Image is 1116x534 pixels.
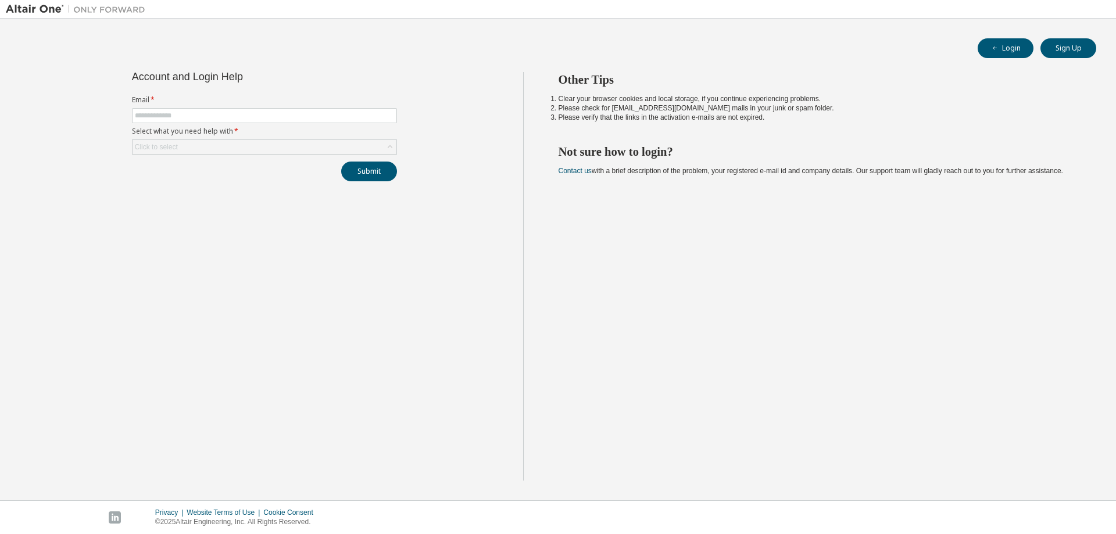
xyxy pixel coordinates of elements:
[132,95,397,105] label: Email
[559,167,1063,175] span: with a brief description of the problem, your registered e-mail id and company details. Our suppo...
[559,113,1076,122] li: Please verify that the links in the activation e-mails are not expired.
[109,511,121,524] img: linkedin.svg
[978,38,1033,58] button: Login
[1040,38,1096,58] button: Sign Up
[133,140,396,154] div: Click to select
[155,508,187,517] div: Privacy
[132,72,344,81] div: Account and Login Help
[559,103,1076,113] li: Please check for [EMAIL_ADDRESS][DOMAIN_NAME] mails in your junk or spam folder.
[559,167,592,175] a: Contact us
[132,127,397,136] label: Select what you need help with
[263,508,320,517] div: Cookie Consent
[559,94,1076,103] li: Clear your browser cookies and local storage, if you continue experiencing problems.
[559,144,1076,159] h2: Not sure how to login?
[341,162,397,181] button: Submit
[6,3,151,15] img: Altair One
[559,72,1076,87] h2: Other Tips
[187,508,263,517] div: Website Terms of Use
[135,142,178,152] div: Click to select
[155,517,320,527] p: © 2025 Altair Engineering, Inc. All Rights Reserved.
